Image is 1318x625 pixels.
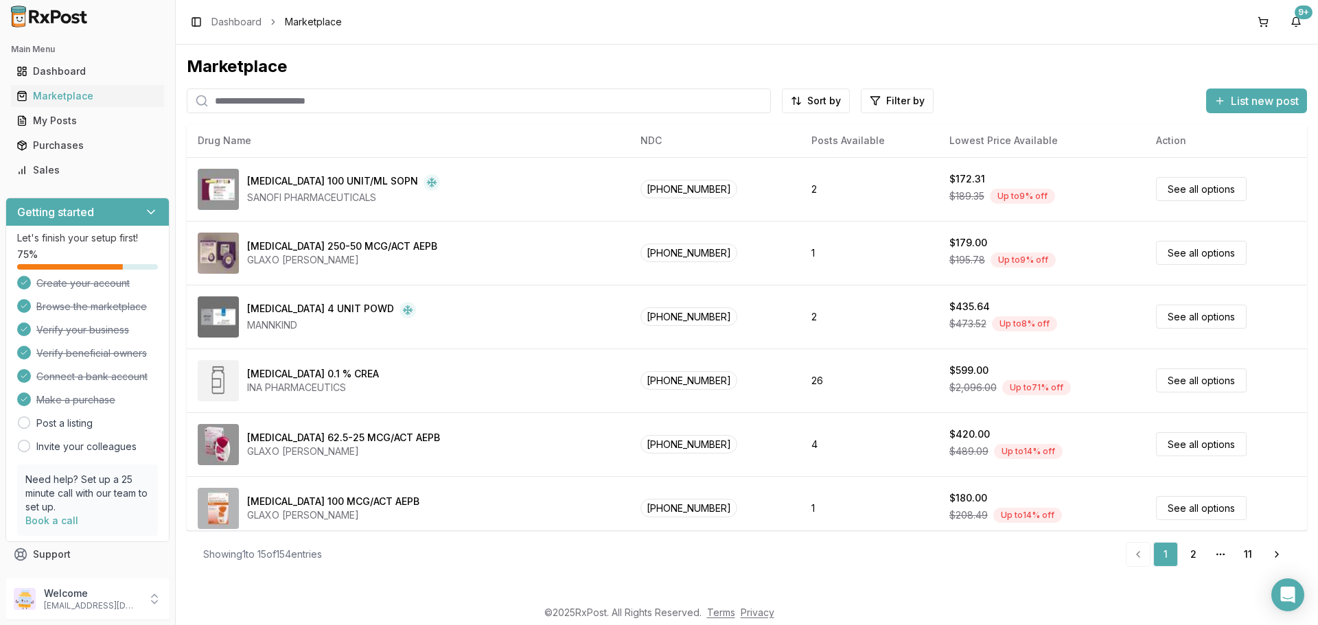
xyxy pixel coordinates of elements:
button: 9+ [1285,11,1307,33]
nav: breadcrumb [211,15,342,29]
button: My Posts [5,110,170,132]
td: 1 [800,476,938,540]
a: Sales [11,158,164,182]
a: Dashboard [11,59,164,84]
div: Showing 1 to 15 of 154 entries [203,547,322,561]
span: $2,096.00 [949,381,997,394]
p: Welcome [44,587,139,600]
div: Marketplace [16,89,159,103]
span: Verify your business [36,323,129,337]
div: $172.31 [949,172,985,186]
td: 1 [800,221,938,285]
a: Purchases [11,133,164,158]
button: Support [5,542,170,567]
a: Go to next page [1263,542,1291,567]
a: Privacy [741,606,774,618]
button: Sort by [782,89,850,113]
a: 1 [1153,542,1178,567]
div: GLAXO [PERSON_NAME] [247,253,437,267]
span: $473.52 [949,317,986,331]
span: [PHONE_NUMBER] [640,499,737,517]
div: $420.00 [949,427,990,441]
a: Dashboard [211,15,262,29]
div: [MEDICAL_DATA] 62.5-25 MCG/ACT AEPB [247,431,440,445]
div: Open Intercom Messenger [1271,578,1304,611]
span: Feedback [33,572,80,586]
a: Post a listing [36,416,93,430]
button: Purchases [5,134,170,156]
span: Marketplace [285,15,342,29]
div: $599.00 [949,364,988,377]
div: SANOFI PHARMACEUTICALS [247,191,440,204]
span: [PHONE_NUMBER] [640,371,737,390]
div: Sales [16,163,159,177]
span: Connect a bank account [36,370,148,384]
span: Verify beneficial owners [36,346,147,360]
a: See all options [1156,496,1247,520]
nav: pagination [1126,542,1291,567]
td: 2 [800,285,938,349]
div: Up to 14 % off [994,444,1063,459]
img: RxPost Logo [5,5,93,27]
div: [MEDICAL_DATA] 250-50 MCG/ACT AEPB [247,239,437,253]
a: See all options [1156,241,1247,265]
div: Purchases [16,139,159,152]
th: Drug Name [187,124,629,157]
button: Dashboard [5,60,170,82]
a: My Posts [11,108,164,133]
span: [PHONE_NUMBER] [640,435,737,453]
h2: Main Menu [11,44,164,55]
div: Up to 8 % off [992,316,1057,331]
span: Create your account [36,276,130,290]
img: Anoro Ellipta 62.5-25 MCG/ACT AEPB [198,424,239,465]
div: [MEDICAL_DATA] 0.1 % CREA [247,367,379,381]
div: GLAXO [PERSON_NAME] [247,508,419,522]
span: Make a purchase [36,393,115,407]
td: 4 [800,412,938,476]
span: Filter by [886,94,925,108]
a: See all options [1156,305,1247,329]
button: List new post [1206,89,1307,113]
button: Filter by [861,89,934,113]
span: $208.49 [949,508,988,522]
span: $189.35 [949,189,984,203]
div: GLAXO [PERSON_NAME] [247,445,440,458]
div: $180.00 [949,491,987,505]
td: 2 [800,157,938,221]
div: $179.00 [949,236,987,250]
span: 75 % [17,248,38,261]
img: Afrezza 4 UNIT POWD [198,296,239,338]
div: My Posts [16,114,159,128]
a: 11 [1236,542,1260,567]
a: See all options [1156,432,1247,456]
a: See all options [1156,177,1247,201]
div: [MEDICAL_DATA] 100 MCG/ACT AEPB [247,495,419,508]
img: Amcinonide 0.1 % CREA [198,360,239,401]
div: Marketplace [187,56,1307,78]
button: Sales [5,159,170,181]
div: Up to 71 % off [1002,380,1071,395]
a: List new post [1206,95,1307,109]
th: Posts Available [800,124,938,157]
th: NDC [629,124,800,157]
button: Feedback [5,567,170,591]
div: Up to 9 % off [990,189,1055,204]
td: 26 [800,349,938,412]
p: [EMAIL_ADDRESS][DOMAIN_NAME] [44,600,139,611]
th: Action [1145,124,1307,157]
div: [MEDICAL_DATA] 4 UNIT POWD [247,302,394,318]
span: Sort by [807,94,841,108]
img: User avatar [14,588,36,610]
div: Up to 14 % off [993,508,1062,523]
a: Book a call [25,515,78,526]
a: Marketplace [11,84,164,108]
span: $489.09 [949,445,988,458]
span: $195.78 [949,253,985,267]
span: [PHONE_NUMBER] [640,244,737,262]
div: $435.64 [949,300,990,314]
p: Let's finish your setup first! [17,231,158,245]
span: Browse the marketplace [36,300,147,314]
div: 9+ [1295,5,1313,19]
img: Admelog SoloStar 100 UNIT/ML SOPN [198,169,239,210]
h3: Getting started [17,204,94,220]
